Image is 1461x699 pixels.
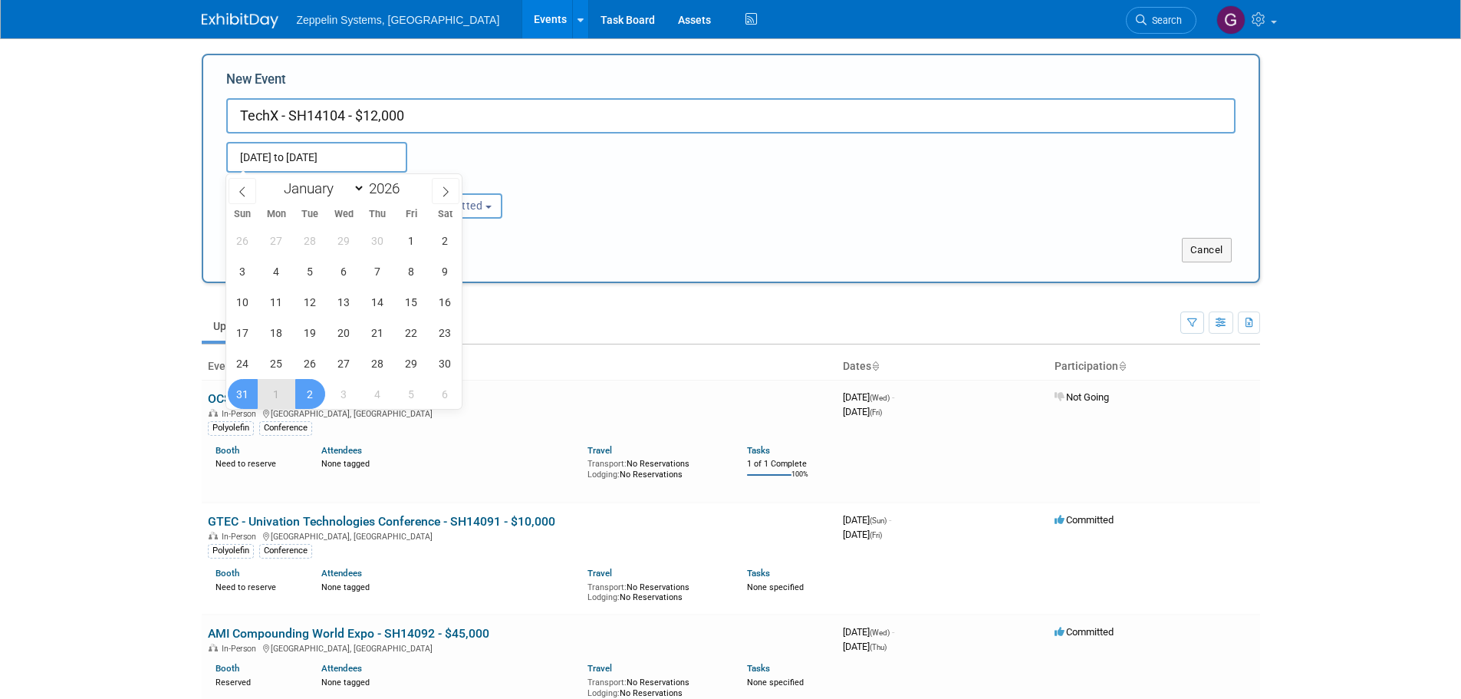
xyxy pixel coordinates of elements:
span: [DATE] [843,391,894,403]
span: May 25, 2026 [262,348,291,378]
div: [GEOGRAPHIC_DATA], [GEOGRAPHIC_DATA] [208,529,831,542]
span: May 26, 2026 [295,348,325,378]
span: May 19, 2026 [295,318,325,348]
a: Attendees [321,568,362,579]
span: May 30, 2026 [430,348,460,378]
span: May 12, 2026 [295,287,325,317]
a: Booth [216,568,239,579]
span: May 1, 2026 [397,226,426,256]
span: May 3, 2026 [228,256,258,286]
select: Month [277,179,365,198]
span: Thu [360,209,394,219]
a: Upcoming12 [202,312,291,341]
div: No Reservations No Reservations [587,456,724,480]
a: OCS - SH14090 - CANCELLED [208,391,369,406]
span: (Thu) [870,643,887,651]
span: May 8, 2026 [397,256,426,286]
span: Committed [1055,626,1114,638]
span: May 28, 2026 [363,348,393,378]
span: May 4, 2026 [262,256,291,286]
span: May 16, 2026 [430,287,460,317]
a: AMI Compounding World Expo - SH14092 - $45,000 [208,626,489,641]
span: Transport: [587,582,627,592]
div: [GEOGRAPHIC_DATA], [GEOGRAPHIC_DATA] [208,641,831,654]
a: Booth [216,445,239,456]
div: Need to reserve [216,579,299,593]
span: May 29, 2026 [397,348,426,378]
span: May 14, 2026 [363,287,393,317]
label: New Event [226,71,286,94]
span: Lodging: [587,592,620,602]
img: In-Person Event [209,644,218,651]
span: April 28, 2026 [295,226,325,256]
span: Tue [293,209,327,219]
span: Wed [327,209,360,219]
div: Need to reserve [216,456,299,470]
span: In-Person [222,644,261,654]
a: GTEC - Univation Technologies Conference - SH14091 - $10,000 [208,514,555,529]
span: May 21, 2026 [363,318,393,348]
div: Participation: [398,173,547,193]
span: May 7, 2026 [363,256,393,286]
span: - [892,391,894,403]
div: Reserved [216,674,299,688]
span: [DATE] [843,514,891,526]
span: Sat [428,209,462,219]
span: Not Going [1055,391,1109,403]
a: Travel [587,568,612,579]
input: Start Date - End Date [226,142,407,173]
span: [DATE] [843,626,894,638]
div: Conference [259,421,312,435]
a: Tasks [747,445,770,456]
span: May 24, 2026 [228,348,258,378]
a: Sort by Participation Type [1118,360,1126,372]
span: May 10, 2026 [228,287,258,317]
td: 100% [791,470,808,491]
span: Lodging: [587,470,620,480]
span: Transport: [587,459,627,469]
span: [DATE] [843,406,882,417]
span: June 3, 2026 [329,379,359,409]
span: May 11, 2026 [262,287,291,317]
a: Travel [587,663,612,674]
a: Attendees [321,445,362,456]
span: May 23, 2026 [430,318,460,348]
span: (Fri) [870,531,882,539]
div: Polyolefin [208,421,254,435]
a: Search [1126,7,1196,34]
a: Tasks [747,568,770,579]
span: May 2, 2026 [430,226,460,256]
div: Polyolefin [208,544,254,558]
span: May 17, 2026 [228,318,258,348]
span: Lodging: [587,688,620,698]
span: (Wed) [870,394,890,402]
div: None tagged [321,579,576,593]
span: May 22, 2026 [397,318,426,348]
input: Year [365,180,411,197]
span: Search [1147,15,1182,26]
th: Dates [837,354,1048,380]
span: May 9, 2026 [430,256,460,286]
div: 1 of 1 Complete [747,459,831,470]
span: May 18, 2026 [262,318,291,348]
th: Participation [1048,354,1260,380]
img: ExhibitDay [202,13,278,28]
span: (Wed) [870,628,890,637]
span: May 15, 2026 [397,287,426,317]
span: April 26, 2026 [228,226,258,256]
span: May 6, 2026 [329,256,359,286]
span: June 4, 2026 [363,379,393,409]
span: None specified [747,582,804,592]
div: No Reservations No Reservations [587,579,724,603]
span: April 27, 2026 [262,226,291,256]
div: Attendance / Format: [226,173,375,193]
div: [GEOGRAPHIC_DATA], [GEOGRAPHIC_DATA] [208,407,831,419]
span: In-Person [222,409,261,419]
span: [DATE] [843,641,887,652]
img: In-Person Event [209,409,218,417]
a: Attendees [321,663,362,674]
span: May 31, 2026 [228,379,258,409]
span: June 2, 2026 [295,379,325,409]
img: Genevieve Dewald [1216,5,1245,35]
span: Transport: [587,678,627,687]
